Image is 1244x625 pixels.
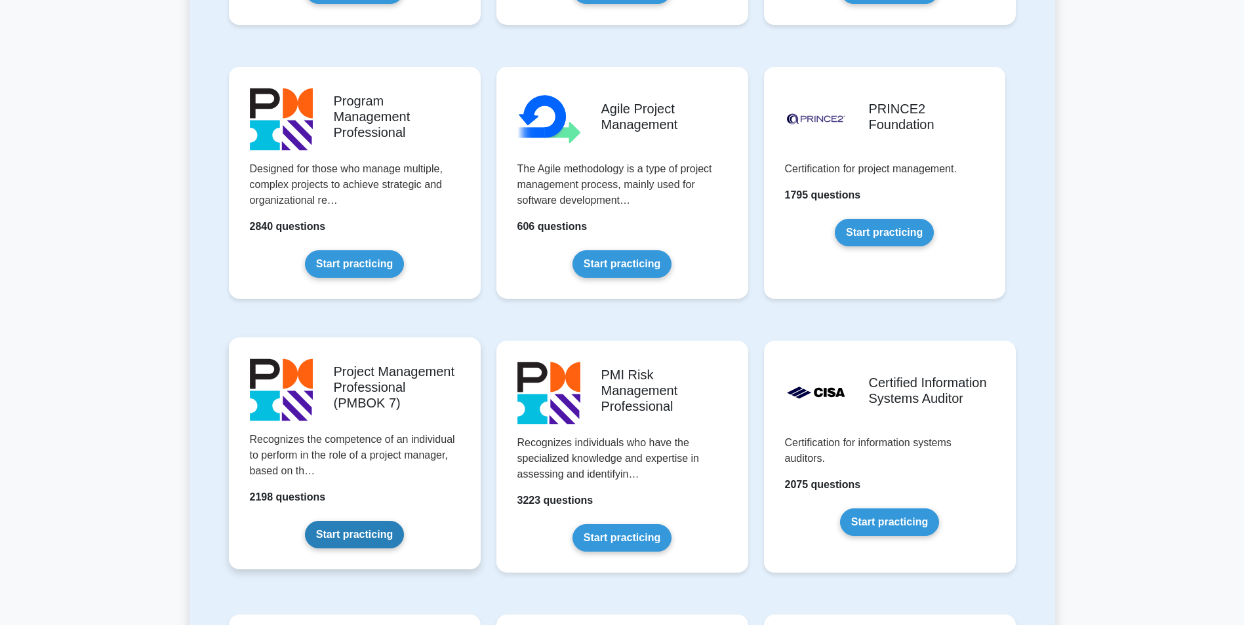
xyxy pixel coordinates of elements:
[835,219,934,246] a: Start practicing
[305,250,404,278] a: Start practicing
[305,521,404,548] a: Start practicing
[572,250,672,278] a: Start practicing
[572,524,672,552] a: Start practicing
[840,508,939,536] a: Start practicing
